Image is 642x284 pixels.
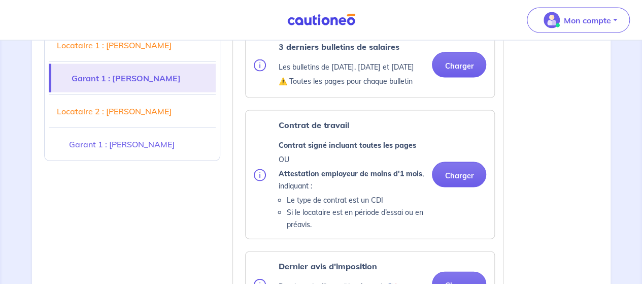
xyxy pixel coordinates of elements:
[51,64,216,92] a: Garant 1 : [PERSON_NAME]
[49,31,216,59] a: Locataire 1 : [PERSON_NAME]
[278,120,349,130] strong: Contrat de travail
[245,110,495,239] div: categoryName: employment-contract, userCategory: cdi
[245,32,495,98] div: categoryName: pay-slip, userCategory: cdi
[286,206,424,231] li: Si le locataire est en période d’essai ou en préavis.
[527,8,630,33] button: illu_account_valid_menu.svgMon compte
[278,261,377,271] strong: Dernier avis d'imposition
[278,61,414,73] p: Les bulletins de [DATE], [DATE] et [DATE]
[278,153,424,166] p: OU
[278,169,422,178] strong: Attestation employeur de moins d'1 mois
[283,14,359,26] img: Cautioneo
[544,12,560,28] img: illu_account_valid_menu.svg
[278,141,416,150] strong: Contrat signé incluant toutes les pages
[278,42,399,52] strong: 3 derniers bulletins de salaires
[432,162,486,187] button: Charger
[49,97,216,125] a: Locataire 2 : [PERSON_NAME]
[49,130,216,159] a: Garant 1 : [PERSON_NAME]
[278,75,414,87] p: ⚠️ Toutes les pages pour chaque bulletin
[254,169,266,181] img: info.svg
[286,194,424,206] li: Le type de contrat est un CDI
[432,52,486,78] button: Charger
[278,168,424,192] p: , indiquant :
[254,59,266,72] img: info.svg
[564,14,611,26] p: Mon compte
